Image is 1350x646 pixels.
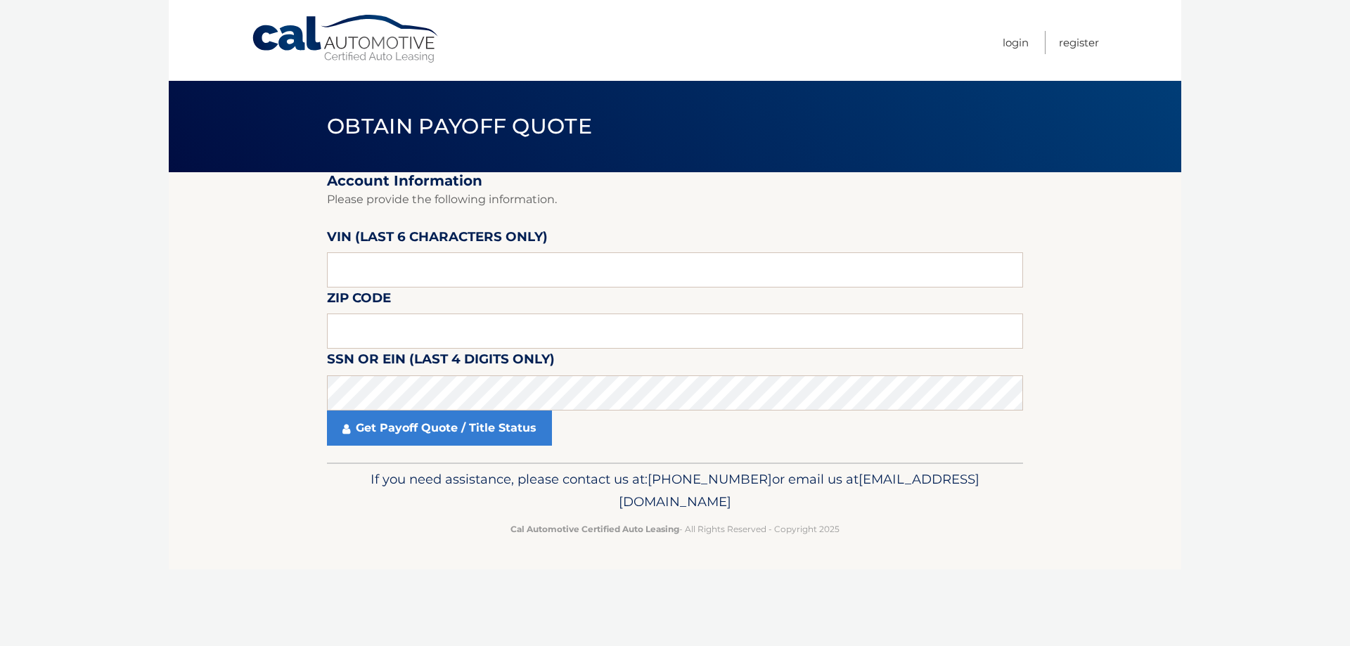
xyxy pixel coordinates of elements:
a: Login [1003,31,1029,54]
p: If you need assistance, please contact us at: or email us at [336,468,1014,513]
strong: Cal Automotive Certified Auto Leasing [510,524,679,534]
span: [PHONE_NUMBER] [648,471,772,487]
p: Please provide the following information. [327,190,1023,209]
p: - All Rights Reserved - Copyright 2025 [336,522,1014,536]
label: VIN (last 6 characters only) [327,226,548,252]
span: Obtain Payoff Quote [327,113,592,139]
a: Get Payoff Quote / Title Status [327,411,552,446]
label: SSN or EIN (last 4 digits only) [327,349,555,375]
h2: Account Information [327,172,1023,190]
label: Zip Code [327,288,391,314]
a: Register [1059,31,1099,54]
a: Cal Automotive [251,14,441,64]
